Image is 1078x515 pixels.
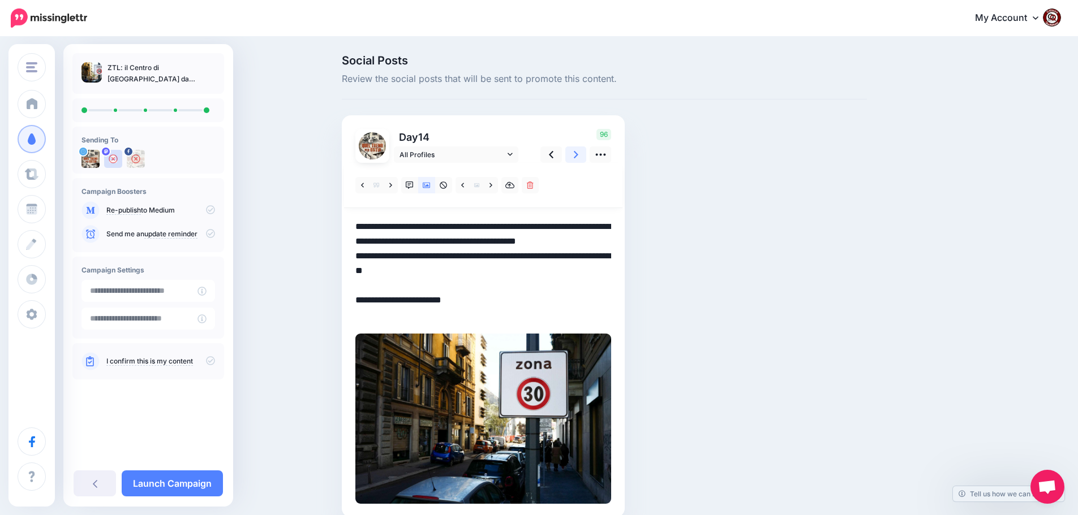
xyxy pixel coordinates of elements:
[144,230,197,239] a: update reminder
[108,62,215,85] p: ZTL: il Centro di [GEOGRAPHIC_DATA] da dicembre a 30 km/h
[106,205,215,215] p: to Medium
[106,357,193,366] a: I confirm this is my content
[81,136,215,144] h4: Sending To
[596,129,611,140] span: 96
[964,5,1061,32] a: My Account
[81,187,215,196] h4: Campaign Boosters
[342,72,867,86] span: Review the social posts that will be sent to promote this content.
[394,146,518,163] a: All Profiles
[355,334,611,504] img: f085b7c5968f97a7603fc697415a0b4e.jpg
[418,131,430,143] span: 14
[11,8,87,28] img: Missinglettr
[81,150,100,168] img: uTTNWBrh-84924.jpeg
[953,486,1064,501] a: Tell us how we can improve
[127,150,145,168] img: 463453305_2684324355074873_6393692129472495966_n-bsa154739.jpg
[359,132,386,159] img: uTTNWBrh-84924.jpeg
[26,62,37,72] img: menu.png
[342,55,867,66] span: Social Posts
[81,266,215,274] h4: Campaign Settings
[400,149,505,161] span: All Profiles
[106,229,215,239] p: Send me an
[104,150,122,168] img: user_default_image.png
[394,129,520,145] p: Day
[81,62,102,83] img: f711fb4c304c881d4eaaf6800805b86a_thumb.jpg
[1030,470,1064,504] a: Aprire la chat
[106,206,141,215] a: Re-publish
